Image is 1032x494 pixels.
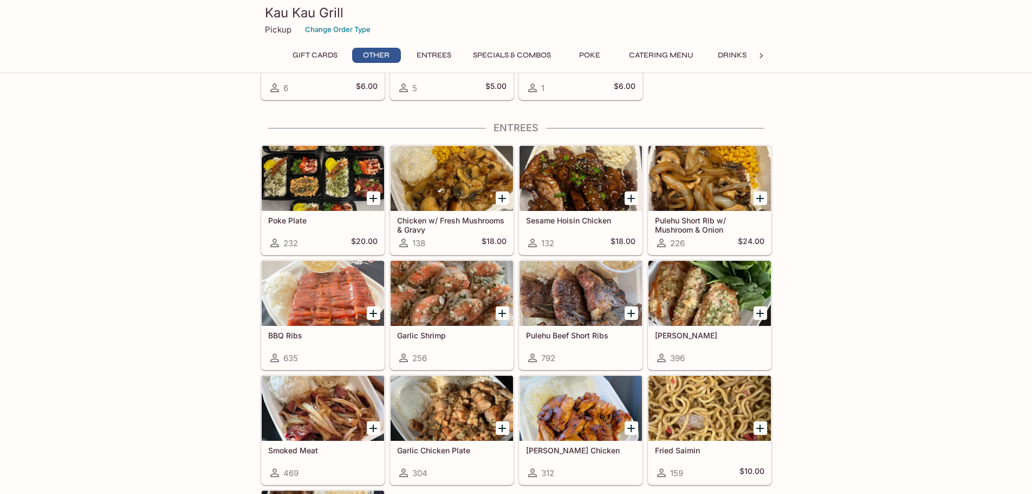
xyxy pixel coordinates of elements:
[262,146,384,211] div: Poke Plate
[738,236,764,249] h5: $24.00
[526,216,635,225] h5: Sesame Hoisin Chicken
[261,122,772,134] h4: Entrees
[467,48,557,63] button: Specials & Combos
[412,468,427,478] span: 304
[390,260,514,370] a: Garlic Shrimp256
[754,421,767,435] button: Add Fried Saimin
[265,4,768,21] h3: Kau Kau Grill
[268,446,378,455] h5: Smoked Meat
[655,331,764,340] h5: [PERSON_NAME]
[625,306,638,320] button: Add Pulehu Beef Short Ribs
[541,353,555,363] span: 792
[625,421,638,435] button: Add Teri Chicken
[611,236,635,249] h5: $18.00
[739,466,764,479] h5: $10.00
[397,216,507,234] h5: Chicken w/ Fresh Mushrooms & Gravy
[708,48,757,63] button: Drinks
[410,48,458,63] button: Entrees
[754,191,767,205] button: Add Pulehu Short Rib w/ Mushroom & Onion
[367,421,380,435] button: Add Smoked Meat
[526,446,635,455] h5: [PERSON_NAME] Chicken
[670,468,683,478] span: 159
[287,48,343,63] button: Gift Cards
[268,331,378,340] h5: BBQ Ribs
[614,81,635,94] h5: $6.00
[283,238,298,248] span: 232
[526,331,635,340] h5: Pulehu Beef Short Ribs
[496,421,509,435] button: Add Garlic Chicken Plate
[397,446,507,455] h5: Garlic Chicken Plate
[541,238,554,248] span: 132
[541,468,554,478] span: 312
[367,191,380,205] button: Add Poke Plate
[485,81,507,94] h5: $5.00
[268,216,378,225] h5: Poke Plate
[352,48,401,63] button: Other
[648,145,771,255] a: Pulehu Short Rib w/ Mushroom & Onion226$24.00
[520,376,642,441] div: Teri Chicken
[390,375,514,485] a: Garlic Chicken Plate304
[655,216,764,234] h5: Pulehu Short Rib w/ Mushroom & Onion
[482,236,507,249] h5: $18.00
[566,48,614,63] button: Poke
[496,191,509,205] button: Add Chicken w/ Fresh Mushrooms & Gravy
[496,306,509,320] button: Add Garlic Shrimp
[519,260,642,370] a: Pulehu Beef Short Ribs792
[520,146,642,211] div: Sesame Hoisin Chicken
[397,331,507,340] h5: Garlic Shrimp
[412,83,417,93] span: 5
[283,353,298,363] span: 635
[391,376,513,441] div: Garlic Chicken Plate
[265,24,291,35] p: Pickup
[300,21,375,38] button: Change Order Type
[283,468,298,478] span: 469
[261,145,385,255] a: Poke Plate232$20.00
[623,48,699,63] button: Catering Menu
[670,353,685,363] span: 396
[648,146,771,211] div: Pulehu Short Rib w/ Mushroom & Onion
[520,261,642,326] div: Pulehu Beef Short Ribs
[648,261,771,326] div: Garlic Ahi
[541,83,544,93] span: 1
[648,376,771,441] div: Fried Saimin
[754,306,767,320] button: Add Garlic Ahi
[625,191,638,205] button: Add Sesame Hoisin Chicken
[648,260,771,370] a: [PERSON_NAME]396
[283,83,288,93] span: 6
[351,236,378,249] h5: $20.00
[367,306,380,320] button: Add BBQ Ribs
[356,81,378,94] h5: $6.00
[261,375,385,485] a: Smoked Meat469
[412,238,425,248] span: 138
[519,145,642,255] a: Sesame Hoisin Chicken132$18.00
[261,260,385,370] a: BBQ Ribs635
[670,238,685,248] span: 226
[655,446,764,455] h5: Fried Saimin
[519,375,642,485] a: [PERSON_NAME] Chicken312
[262,376,384,441] div: Smoked Meat
[648,375,771,485] a: Fried Saimin159$10.00
[391,261,513,326] div: Garlic Shrimp
[262,261,384,326] div: BBQ Ribs
[412,353,427,363] span: 256
[391,146,513,211] div: Chicken w/ Fresh Mushrooms & Gravy
[390,145,514,255] a: Chicken w/ Fresh Mushrooms & Gravy138$18.00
